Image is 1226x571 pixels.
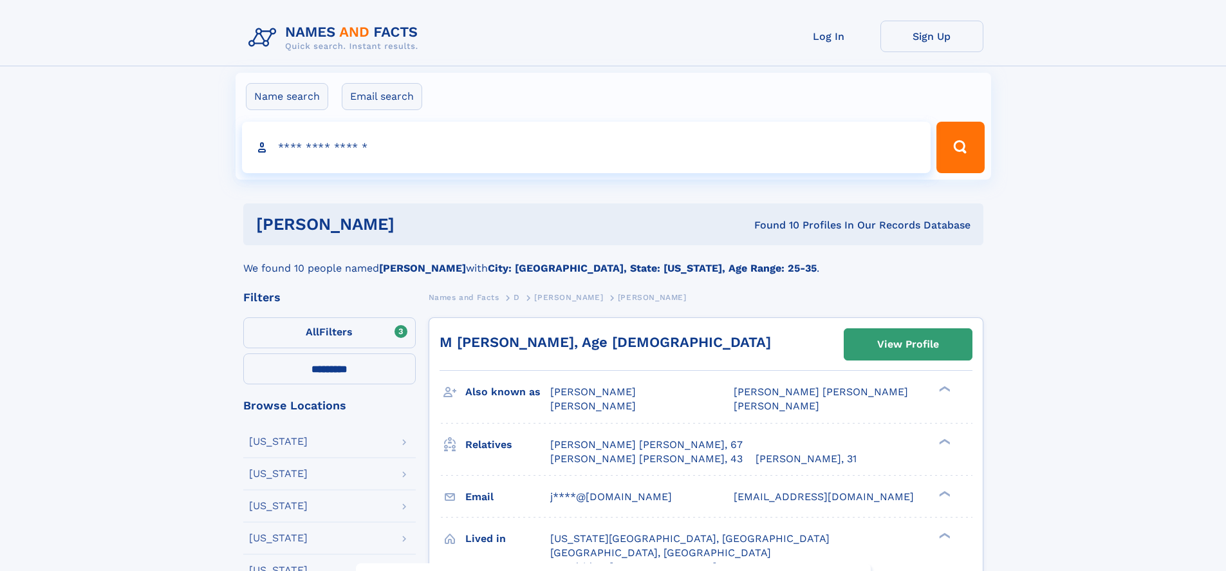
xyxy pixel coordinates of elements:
button: Search Button [936,122,984,173]
span: [EMAIL_ADDRESS][DOMAIN_NAME] [734,491,914,503]
div: View Profile [877,330,939,359]
input: search input [242,122,931,173]
h3: Relatives [465,434,550,456]
div: Filters [243,292,416,303]
span: [PERSON_NAME] [PERSON_NAME] [734,386,908,398]
span: D [514,293,520,302]
img: Logo Names and Facts [243,21,429,55]
span: [PERSON_NAME] [534,293,603,302]
a: [PERSON_NAME] [534,289,603,305]
span: [PERSON_NAME] [550,386,636,398]
a: [PERSON_NAME] [PERSON_NAME], 67 [550,438,743,452]
div: [US_STATE] [249,501,308,511]
span: [PERSON_NAME] [550,400,636,412]
div: [US_STATE] [249,436,308,447]
h3: Also known as [465,381,550,403]
a: M [PERSON_NAME], Age [DEMOGRAPHIC_DATA] [440,334,771,350]
div: ❯ [936,385,951,393]
h3: Email [465,486,550,508]
div: ❯ [936,531,951,539]
span: All [306,326,319,338]
div: ❯ [936,437,951,445]
h3: Lived in [465,528,550,550]
a: Sign Up [880,21,983,52]
div: Found 10 Profiles In Our Records Database [574,218,971,232]
div: [US_STATE] [249,469,308,479]
div: We found 10 people named with . [243,245,983,276]
a: D [514,289,520,305]
b: City: [GEOGRAPHIC_DATA], State: [US_STATE], Age Range: 25-35 [488,262,817,274]
div: [US_STATE] [249,533,308,543]
span: [GEOGRAPHIC_DATA], [GEOGRAPHIC_DATA] [550,547,771,559]
label: Name search [246,83,328,110]
b: [PERSON_NAME] [379,262,466,274]
a: Names and Facts [429,289,499,305]
h1: [PERSON_NAME] [256,216,575,232]
label: Email search [342,83,422,110]
a: Log In [777,21,880,52]
span: [PERSON_NAME] [618,293,687,302]
label: Filters [243,317,416,348]
div: ❯ [936,489,951,498]
a: [PERSON_NAME] [PERSON_NAME], 43 [550,452,743,466]
div: Browse Locations [243,400,416,411]
span: [US_STATE][GEOGRAPHIC_DATA], [GEOGRAPHIC_DATA] [550,532,830,545]
span: [PERSON_NAME] [734,400,819,412]
a: View Profile [844,329,972,360]
a: [PERSON_NAME], 31 [756,452,857,466]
